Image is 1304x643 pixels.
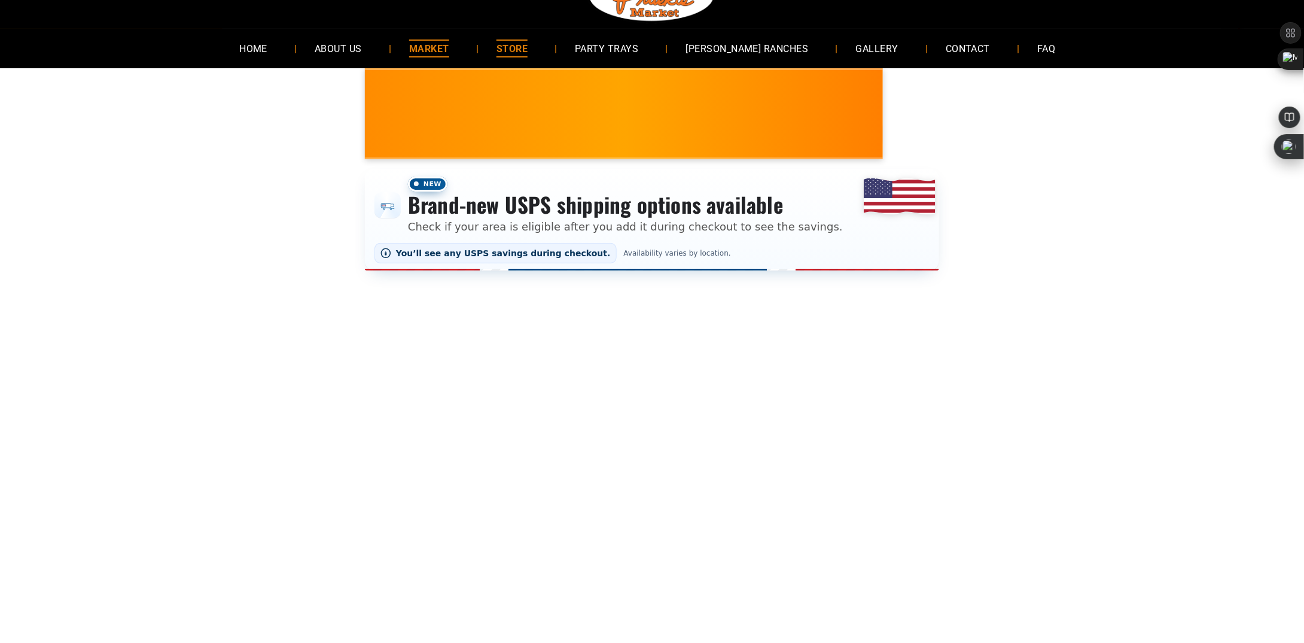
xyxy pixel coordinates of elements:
a: CONTACT [928,32,1008,64]
span: Availability varies by location. [621,249,733,257]
span: You’ll see any USPS savings during checkout. [396,248,611,258]
a: STORE [479,32,546,64]
a: FAQ [1019,32,1073,64]
h3: Brand-new USPS shipping options available [408,192,843,218]
a: GALLERY [838,32,916,64]
span: MARKET [409,40,449,57]
a: [PERSON_NAME] RANCHES [668,32,827,64]
a: ABOUT US [297,32,380,64]
div: Shipping options announcement [365,169,939,271]
span: New [408,177,447,192]
p: Check if your area is eligible after you add it during checkout to see the savings. [408,219,843,235]
a: MARKET [391,32,467,64]
a: HOME [221,32,285,64]
a: PARTY TRAYS [557,32,656,64]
